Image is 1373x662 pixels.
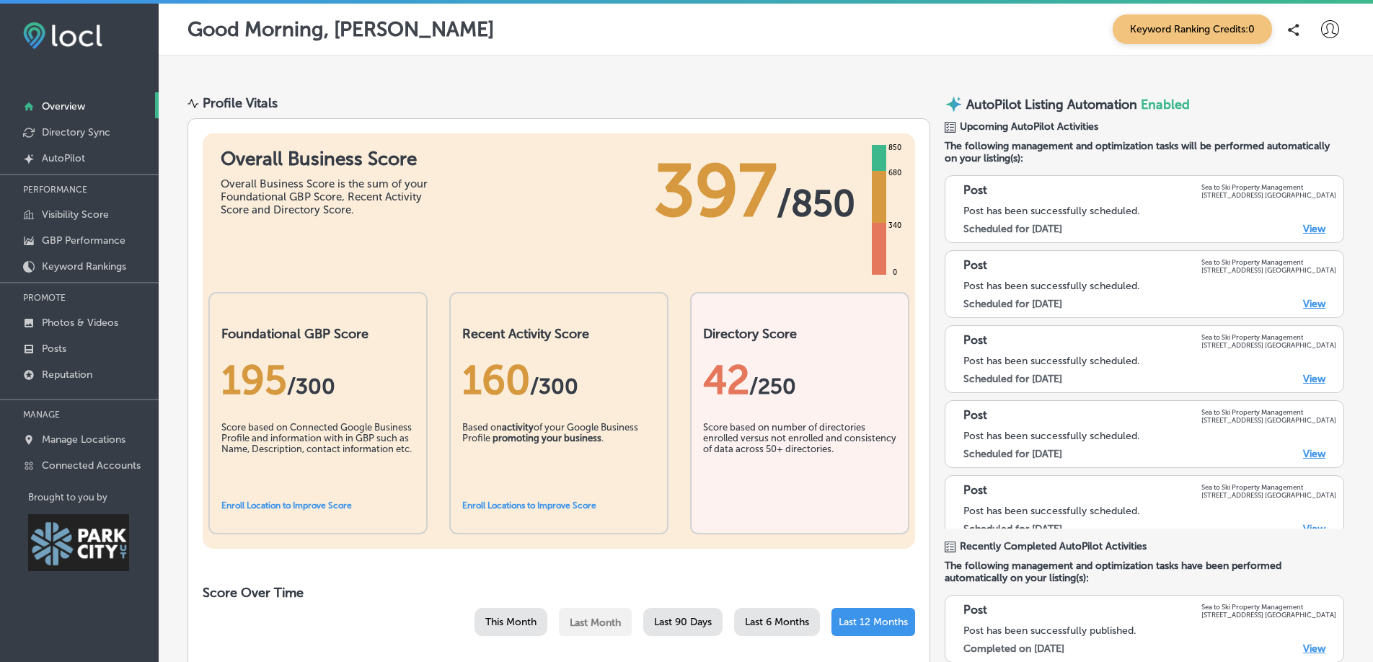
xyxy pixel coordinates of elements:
h2: Recent Activity Score [462,326,655,342]
div: 0 [890,267,900,278]
p: GBP Performance [42,234,125,247]
span: Enabled [1141,97,1190,112]
div: Post has been successfully published. [963,625,1336,637]
label: Scheduled for [DATE] [963,223,1062,235]
p: Post [963,183,987,199]
a: View [1303,373,1325,385]
p: Sea to Ski Property Management [1201,258,1336,266]
span: The following management and optimization tasks have been performed automatically on your listing... [945,560,1344,584]
p: Sea to Ski Property Management [1201,483,1336,491]
p: Visibility Score [42,208,109,221]
label: Scheduled for [DATE] [963,523,1062,535]
h2: Directory Score [703,326,896,342]
h2: Score Over Time [203,585,915,601]
span: Last 12 Months [839,616,908,628]
span: / 850 [777,182,855,225]
h2: Foundational GBP Score [221,326,415,342]
p: Sea to Ski Property Management [1201,333,1336,341]
div: 340 [886,220,904,231]
div: Post has been successfully scheduled. [963,355,1336,367]
span: /300 [530,374,578,400]
p: AutoPilot [42,152,85,164]
p: Post [963,483,987,499]
a: View [1303,523,1325,535]
div: Overall Business Score is the sum of your Foundational GBP Score, Recent Activity Score and Direc... [221,177,437,216]
div: Post has been successfully scheduled. [963,205,1336,217]
b: activity [502,422,534,433]
p: Connected Accounts [42,459,141,472]
span: Last 90 Days [654,616,712,628]
a: Enroll Location to Improve Score [221,500,352,511]
span: Recently Completed AutoPilot Activities [960,540,1147,552]
p: [STREET_ADDRESS] [GEOGRAPHIC_DATA] [1201,191,1336,199]
div: Score based on Connected Google Business Profile and information with in GBP such as Name, Descri... [221,422,415,494]
img: autopilot-icon [945,95,963,113]
div: Post has been successfully scheduled. [963,430,1336,442]
label: Completed on [DATE] [963,643,1064,655]
a: View [1303,448,1325,460]
p: Reputation [42,368,92,381]
span: Keyword Ranking Credits: 0 [1113,14,1272,44]
p: [STREET_ADDRESS] [GEOGRAPHIC_DATA] [1201,341,1336,349]
p: Brought to you by [28,492,159,503]
p: Sea to Ski Property Management [1201,183,1336,191]
div: Profile Vitals [203,95,278,111]
label: Scheduled for [DATE] [963,298,1062,310]
p: Manage Locations [42,433,125,446]
p: [STREET_ADDRESS] [GEOGRAPHIC_DATA] [1201,266,1336,274]
label: Scheduled for [DATE] [963,373,1062,385]
p: Post [963,603,987,619]
a: View [1303,643,1325,655]
span: Last Month [570,617,621,629]
label: Scheduled for [DATE] [963,448,1062,460]
span: The following management and optimization tasks will be performed automatically on your listing(s): [945,140,1344,164]
p: [STREET_ADDRESS] [GEOGRAPHIC_DATA] [1201,416,1336,424]
div: Score based on number of directories enrolled versus not enrolled and consistency of data across ... [703,422,896,494]
div: Post has been successfully scheduled. [963,505,1336,517]
p: Good Morning, [PERSON_NAME] [187,17,494,41]
span: / 300 [287,374,335,400]
p: [STREET_ADDRESS] [GEOGRAPHIC_DATA] [1201,611,1336,619]
img: Park City [28,514,129,571]
a: Enroll Locations to Improve Score [462,500,596,511]
p: Post [963,333,987,349]
p: Posts [42,343,66,355]
b: promoting your business [493,433,601,443]
p: Post [963,258,987,274]
div: 850 [886,142,904,154]
div: Post has been successfully scheduled. [963,280,1336,292]
p: Overview [42,100,85,112]
p: [STREET_ADDRESS] [GEOGRAPHIC_DATA] [1201,491,1336,499]
a: View [1303,223,1325,235]
img: fda3e92497d09a02dc62c9cd864e3231.png [23,22,102,49]
p: Photos & Videos [42,317,118,329]
div: 42 [703,356,896,404]
p: Keyword Rankings [42,260,126,273]
p: Sea to Ski Property Management [1201,603,1336,611]
h1: Overall Business Score [221,148,437,170]
div: 195 [221,356,415,404]
div: 160 [462,356,655,404]
span: Last 6 Months [745,616,809,628]
div: Based on of your Google Business Profile . [462,422,655,494]
a: View [1303,298,1325,310]
span: Upcoming AutoPilot Activities [960,120,1098,133]
p: Sea to Ski Property Management [1201,408,1336,416]
span: /250 [749,374,796,400]
span: This Month [485,616,537,628]
div: 680 [886,167,904,179]
p: Post [963,408,987,424]
span: 397 [654,148,777,234]
p: AutoPilot Listing Automation [966,97,1137,112]
p: Directory Sync [42,126,110,138]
